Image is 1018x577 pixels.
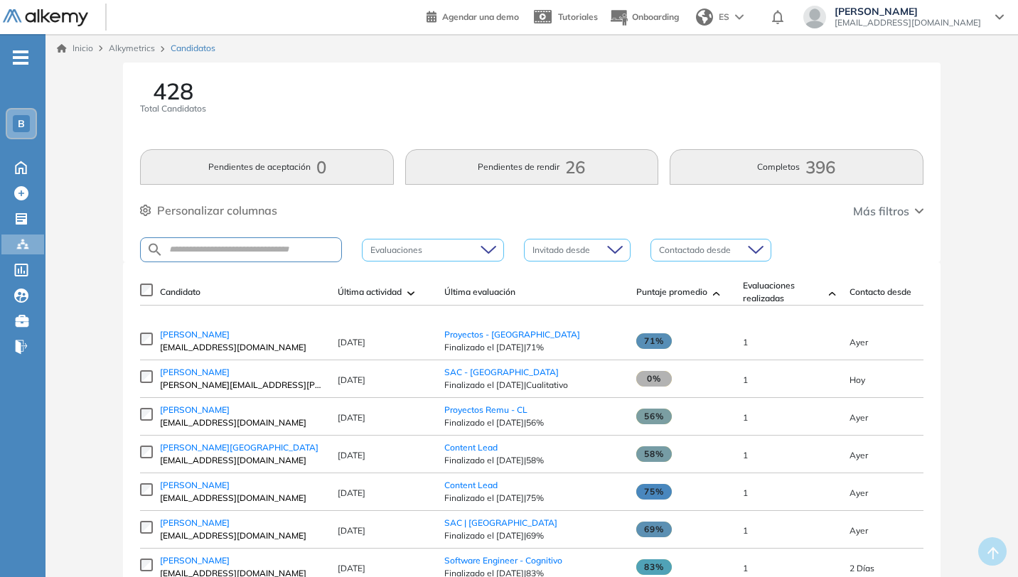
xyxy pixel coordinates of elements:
span: 58% [636,446,672,462]
span: [EMAIL_ADDRESS][DOMAIN_NAME] [160,454,323,467]
span: Finalizado el [DATE] | 58% [444,454,622,467]
span: [PERSON_NAME] [160,517,230,528]
span: [PERSON_NAME] [160,480,230,490]
a: [PERSON_NAME][GEOGRAPHIC_DATA] [160,441,323,454]
button: Onboarding [609,2,679,33]
img: [missing "en.ARROW_ALT" translation] [713,291,720,296]
span: Agendar una demo [442,11,519,22]
a: Content Lead [444,442,498,453]
span: Onboarding [632,11,679,22]
span: Finalizado el [DATE] | 71% [444,341,622,354]
button: Pendientes de aceptación0 [140,149,393,185]
a: Agendar una demo [427,7,519,24]
a: Content Lead [444,480,498,490]
span: 1 [743,563,748,573]
a: Proyectos Remu - CL [444,404,527,415]
span: Tutoriales [558,11,598,22]
a: [PERSON_NAME] [160,554,323,567]
span: [PERSON_NAME] [160,555,230,566]
span: 83% [636,559,672,575]
span: [EMAIL_ADDRESS][DOMAIN_NAME] [160,529,323,542]
span: [EMAIL_ADDRESS][DOMAIN_NAME] [160,492,323,505]
span: 428 [153,80,193,102]
span: Puntaje promedio [636,286,707,298]
span: Finalizado el [DATE] | 56% [444,416,622,429]
span: Evaluaciones realizadas [743,279,823,305]
span: ES [719,11,729,23]
span: B [18,118,25,129]
button: Pendientes de rendir26 [405,149,658,185]
span: 71% [636,333,672,349]
span: Finalizado el [DATE] | 69% [444,529,622,542]
img: [missing "en.ARROW_ALT" translation] [407,291,414,296]
span: [DATE] [338,412,365,423]
span: 10-Sep-2025 [850,337,868,347]
span: 10-Sep-2025 [850,450,868,460]
span: [DATE] [338,525,365,536]
span: [EMAIL_ADDRESS][DOMAIN_NAME] [160,416,323,429]
a: Proyectos - [GEOGRAPHIC_DATA] [444,329,580,340]
span: Última actividad [338,286,402,298]
span: Personalizar columnas [157,202,277,219]
span: Candidatos [171,42,215,55]
span: Candidato [160,286,200,298]
a: Inicio [57,42,93,55]
a: Software Engineer - Cognitivo [444,555,562,566]
span: Finalizado el [DATE] | Cualitativo [444,379,622,392]
span: Contacto desde [850,286,911,298]
span: [PERSON_NAME] [160,404,230,415]
button: Personalizar columnas [140,202,277,219]
span: 56% [636,409,672,424]
span: 10-Sep-2025 [850,525,868,536]
img: SEARCH_ALT [146,241,164,259]
span: Más filtros [853,203,909,220]
button: Completos396 [670,149,923,185]
span: 11-Sep-2025 [850,374,865,385]
a: [PERSON_NAME] [160,404,323,416]
span: [DATE] [338,374,365,385]
img: [missing "en.ARROW_ALT" translation] [829,291,836,296]
span: Última evaluación [444,286,515,298]
span: 1 [743,412,748,423]
a: SAC | [GEOGRAPHIC_DATA] [444,517,557,528]
span: [PERSON_NAME] [160,329,230,340]
span: 75% [636,484,672,500]
span: 1 [743,337,748,347]
span: [EMAIL_ADDRESS][DOMAIN_NAME] [160,341,323,354]
span: [PERSON_NAME][GEOGRAPHIC_DATA] [160,442,318,453]
span: [DATE] [338,337,365,347]
span: [PERSON_NAME][EMAIL_ADDRESS][PERSON_NAME][DOMAIN_NAME] [160,379,323,392]
span: 1 [743,450,748,460]
button: Más filtros [853,203,923,220]
span: Alkymetrics [109,43,155,53]
span: 0% [636,371,672,387]
a: SAC - [GEOGRAPHIC_DATA] [444,367,559,377]
img: arrow [735,14,744,20]
span: 1 [743,374,748,385]
span: 10-Sep-2025 [850,412,868,423]
a: [PERSON_NAME] [160,517,323,529]
span: [DATE] [338,450,365,460]
img: Logo [3,9,88,27]
span: 1 [743,487,748,498]
a: [PERSON_NAME] [160,366,323,379]
span: 09-Sep-2025 [850,563,874,573]
span: [DATE] [338,563,365,573]
span: Finalizado el [DATE] | 75% [444,492,622,505]
a: [PERSON_NAME] [160,479,323,492]
span: [PERSON_NAME] [835,6,981,17]
i: - [13,56,28,59]
span: [DATE] [338,487,365,498]
span: 1 [743,525,748,536]
img: world [696,9,713,26]
span: 69% [636,522,672,537]
span: Total Candidatos [140,102,206,115]
a: [PERSON_NAME] [160,328,323,341]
